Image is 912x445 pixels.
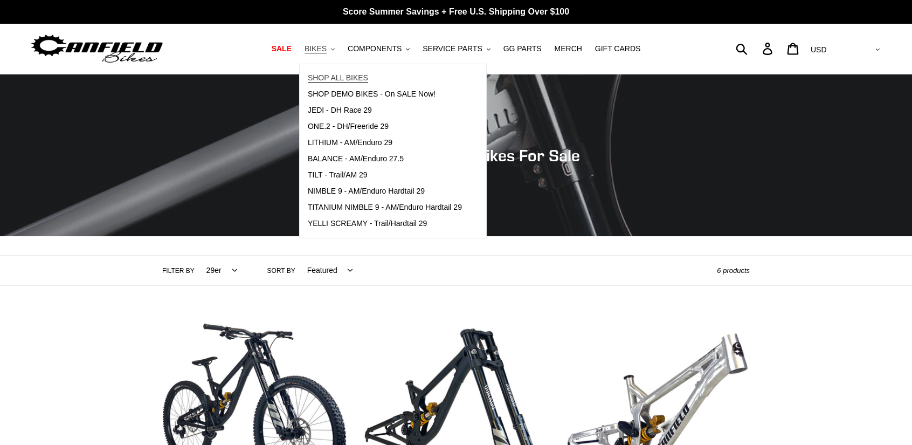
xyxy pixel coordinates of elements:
span: TITANIUM NIMBLE 9 - AM/Enduro Hardtail 29 [308,203,462,212]
button: SERVICE PARTS [417,42,495,56]
a: NIMBLE 9 - AM/Enduro Hardtail 29 [300,183,470,200]
label: Filter by [162,266,195,276]
span: COMPONENTS [348,44,402,53]
a: GIFT CARDS [590,42,646,56]
a: SHOP ALL BIKES [300,70,470,86]
span: 6 products [717,266,750,275]
span: SHOP DEMO BIKES - On SALE Now! [308,90,436,99]
span: GG PARTS [503,44,542,53]
span: SALE [272,44,292,53]
a: BALANCE - AM/Enduro 27.5 [300,151,470,167]
span: BIKES [305,44,327,53]
span: JEDI - DH Race 29 [308,106,372,115]
span: SHOP ALL BIKES [308,73,368,83]
img: Canfield Bikes [30,32,164,66]
a: ONE.2 - DH/Freeride 29 [300,119,470,135]
span: TILT - Trail/AM 29 [308,170,368,180]
button: COMPONENTS [342,42,415,56]
span: NIMBLE 9 - AM/Enduro Hardtail 29 [308,187,425,196]
button: BIKES [299,42,340,56]
span: ONE.2 - DH/Freeride 29 [308,122,389,131]
a: SALE [266,42,297,56]
a: MERCH [549,42,588,56]
span: BALANCE - AM/Enduro 27.5 [308,154,404,163]
input: Search [742,37,769,60]
span: LITHIUM - AM/Enduro 29 [308,138,392,147]
a: TITANIUM NIMBLE 9 - AM/Enduro Hardtail 29 [300,200,470,216]
a: LITHIUM - AM/Enduro 29 [300,135,470,151]
a: YELLI SCREAMY - Trail/Hardtail 29 [300,216,470,232]
span: SERVICE PARTS [423,44,482,53]
a: GG PARTS [498,42,547,56]
span: GIFT CARDS [595,44,641,53]
a: SHOP DEMO BIKES - On SALE Now! [300,86,470,102]
label: Sort by [267,266,295,276]
a: JEDI - DH Race 29 [300,102,470,119]
span: YELLI SCREAMY - Trail/Hardtail 29 [308,219,427,228]
a: TILT - Trail/AM 29 [300,167,470,183]
span: MERCH [555,44,582,53]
